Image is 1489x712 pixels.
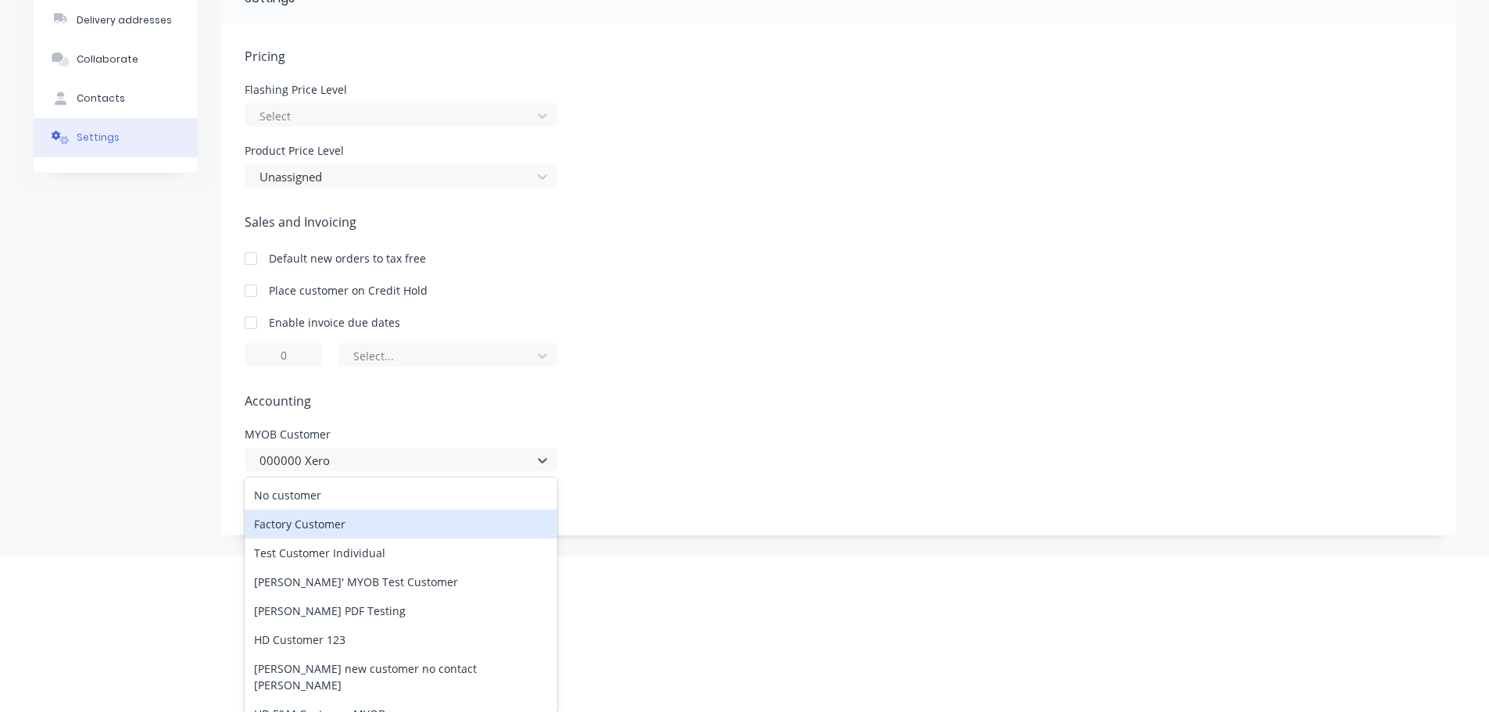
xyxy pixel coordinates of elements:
div: Flashing Price Level [245,84,557,95]
div: HD Customer 123 [245,625,557,654]
button: Delivery addresses [34,1,198,40]
div: Delivery addresses [77,13,172,27]
div: Select... [353,348,522,364]
div: [PERSON_NAME] PDF Testing [245,596,557,625]
div: MYOB Customer [245,429,557,440]
div: Enable invoice due dates [269,314,400,331]
input: 0 [245,343,323,367]
div: Contacts [77,91,125,106]
div: Collaborate [77,52,138,66]
div: Product Price Level [245,145,557,156]
div: No customer [245,481,557,510]
div: Settings [77,131,120,145]
button: Settings [34,118,198,157]
button: Contacts [34,79,198,118]
div: Place customer on Credit Hold [269,282,428,299]
div: Default new orders to tax free [269,250,426,267]
div: Test Customer Individual [245,538,557,567]
button: Collaborate [34,40,198,79]
span: Sales and Invoicing [245,213,1433,231]
div: [PERSON_NAME]' MYOB Test Customer [245,567,557,596]
span: Accounting [245,392,1433,410]
div: Factory Customer [245,510,557,538]
div: [PERSON_NAME] new customer no contact [PERSON_NAME] [245,654,557,699]
span: Pricing [245,47,1433,66]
